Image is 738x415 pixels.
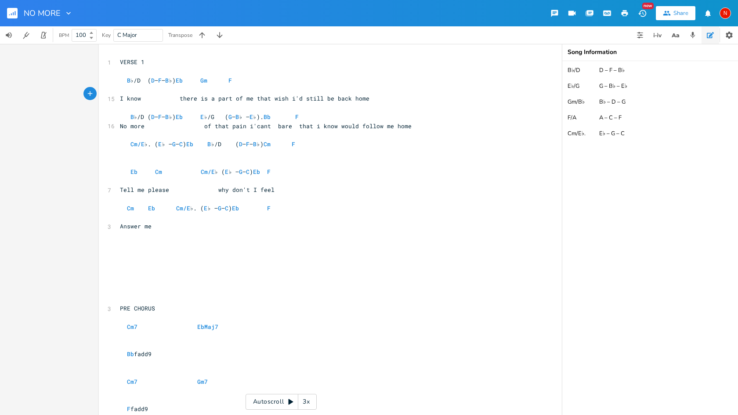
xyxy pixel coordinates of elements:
[179,140,183,148] span: C
[673,9,688,17] div: Share
[246,168,250,176] span: C
[720,3,731,23] button: N
[267,204,271,212] span: F
[130,168,137,176] span: Eb
[239,168,242,176] span: G
[298,394,314,410] div: 3x
[130,113,134,121] span: B
[176,204,190,212] span: Cm/E
[267,168,271,176] span: F
[172,140,176,148] span: G
[102,32,111,38] div: Key
[120,350,152,358] span: fadd9
[127,405,130,413] span: F
[239,140,242,148] span: D
[155,168,162,176] span: Cm
[292,140,295,148] span: F
[225,168,228,176] span: E
[127,323,137,331] span: Cm7
[165,113,169,121] span: B
[232,204,239,212] span: Eb
[228,113,232,121] span: G
[253,140,257,148] span: B
[120,186,275,194] span: Tell me please why don't I feel
[127,350,134,358] span: Bb
[246,140,250,148] span: F
[176,76,183,84] span: Eb
[120,94,369,102] span: I know there is a part of me that wish i'd still be back home
[120,122,412,130] span: No more of that pain i'cant bare that i know would follow me home
[120,304,155,312] span: PRE CHORUS
[168,32,192,38] div: Transpose
[201,168,215,176] span: Cm/E
[120,405,148,413] span: fadd9
[148,204,155,212] span: Eb
[235,113,239,121] span: B
[158,76,162,84] span: F
[117,31,137,39] span: C Major
[200,113,204,121] span: E
[59,33,69,38] div: BPM
[562,61,738,415] textarea: B♭/D D – F – B♭ E♭/G G – B♭ – E♭ Gm/B♭ B♭ – D – G F/A A – C – F Cm/E♭. E♭ – G – C
[158,140,162,148] span: E
[264,140,271,148] span: Cm
[246,394,317,410] div: Autoscroll
[24,9,61,17] span: NO MORE
[127,378,137,386] span: Cm7
[176,113,183,121] span: Eb
[158,113,162,121] span: F
[120,222,152,230] span: Answer me
[642,3,654,9] div: New
[200,76,207,84] span: Gm
[656,6,695,20] button: Share
[720,7,731,19] div: nadaluttienrico
[218,204,221,212] span: G
[633,5,651,21] button: New
[127,76,130,84] span: B
[228,76,232,84] span: F
[120,204,271,212] span: ♭. ( ♭ – – )
[151,113,155,121] span: D
[127,204,134,212] span: Cm
[250,113,253,121] span: E
[264,113,271,121] span: Bb
[120,168,271,176] span: ♭ ( ♭ – – )
[120,140,309,148] span: ♭. ( ♭ – – ) ♭/D ( – – ♭)
[568,49,733,55] div: Song Information
[120,76,232,84] span: ♭/D ( – – ♭)
[165,76,169,84] span: B
[130,140,145,148] span: Cm/E
[204,204,207,212] span: E
[186,140,193,148] span: Eb
[253,168,260,176] span: Eb
[225,204,228,212] span: C
[120,58,145,66] span: VERSE 1
[197,378,208,386] span: Gm7
[207,140,211,148] span: B
[120,113,299,121] span: ♭/D ( – – ♭) ♭/G ( – ♭ – ♭).
[295,113,299,121] span: F
[151,76,155,84] span: D
[197,323,218,331] span: EbMaj7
